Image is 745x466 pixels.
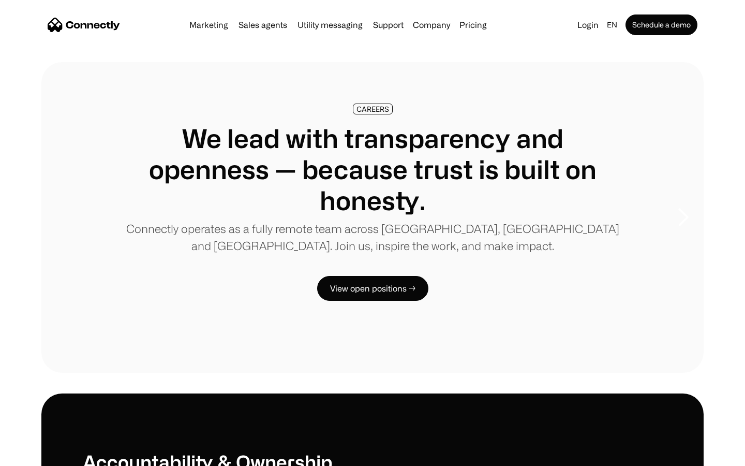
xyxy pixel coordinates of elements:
a: Utility messaging [293,21,367,29]
h1: We lead with transparency and openness — because trust is built on honesty. [124,123,621,216]
a: Pricing [455,21,491,29]
div: en [603,18,623,32]
a: Login [573,18,603,32]
div: carousel [41,62,704,373]
a: Schedule a demo [625,14,697,35]
div: CAREERS [356,105,389,113]
div: en [607,18,617,32]
aside: Language selected: English [10,447,62,462]
a: Sales agents [234,21,291,29]
a: Support [369,21,408,29]
a: Marketing [185,21,232,29]
p: Connectly operates as a fully remote team across [GEOGRAPHIC_DATA], [GEOGRAPHIC_DATA] and [GEOGRA... [124,220,621,254]
a: home [48,17,120,33]
div: next slide [662,166,704,269]
div: 1 of 8 [41,62,704,373]
div: Company [413,18,450,32]
a: View open positions → [317,276,428,301]
div: Company [410,18,453,32]
ul: Language list [21,448,62,462]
